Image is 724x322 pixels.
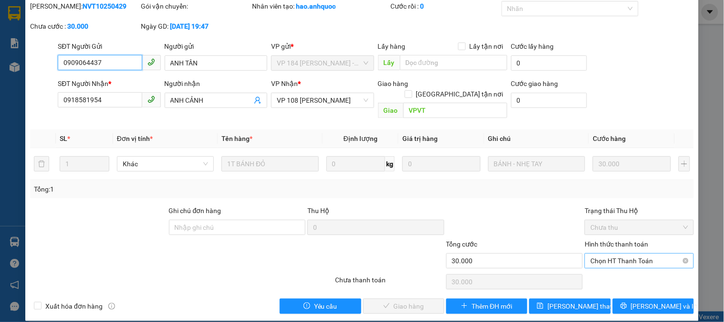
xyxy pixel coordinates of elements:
span: VP 184 Nguyễn Văn Trỗi - HCM [277,56,368,70]
div: Chưa thanh toán [334,275,445,291]
span: printer [620,302,627,310]
span: [GEOGRAPHIC_DATA] tận nơi [412,89,507,99]
span: phone [147,96,155,103]
th: Ghi chú [484,129,589,148]
input: 0 [402,156,481,172]
span: info-circle [108,303,115,310]
span: Xuất hóa đơn hàng [42,301,106,311]
input: Dọc đường [403,103,507,118]
span: kg [385,156,395,172]
span: [PERSON_NAME] thay đổi [547,301,624,311]
span: exclamation-circle [304,302,310,310]
div: Trạng thái Thu Hộ [585,205,693,216]
span: Tên hàng [221,135,252,142]
span: Giao [378,103,403,118]
label: Cước giao hàng [511,80,558,87]
input: Ghi chú đơn hàng [169,220,306,235]
span: Đơn vị tính [117,135,153,142]
div: Ngày GD: [141,21,250,32]
span: Lấy [378,55,400,70]
b: 0 [420,2,424,10]
input: Cước giao hàng [511,93,588,108]
span: Chưa thu [590,220,688,235]
span: SL [60,135,67,142]
span: Khác [123,157,208,171]
span: Lấy hàng [378,43,406,50]
button: exclamation-circleYêu cầu [280,299,361,314]
b: [DATE] 19:47 [170,22,209,30]
span: Tổng cước [446,240,478,248]
span: close-circle [683,258,689,264]
div: [PERSON_NAME]: [30,1,139,11]
span: user-add [254,97,262,104]
input: Dọc đường [400,55,507,70]
span: VP 108 Lê Hồng Phong - Vũng Tàu [277,93,368,107]
span: plus [461,302,468,310]
div: VP gửi [271,41,374,52]
label: Ghi chú đơn hàng [169,207,221,215]
b: NVT10250429 [83,2,126,10]
span: VP Nhận [271,80,298,87]
div: Người gửi [165,41,267,52]
div: Gói vận chuyển: [141,1,250,11]
span: Giao hàng [378,80,409,87]
span: [PERSON_NAME] và In [631,301,698,311]
span: phone [147,58,155,66]
div: Người nhận [165,78,267,89]
label: Hình thức thanh toán [585,240,648,248]
span: Thu Hộ [307,207,329,215]
div: Chưa cước : [30,21,139,32]
button: plusThêm ĐH mới [446,299,527,314]
label: Cước lấy hàng [511,43,554,50]
input: Ghi Chú [488,156,585,172]
div: Cước rồi : [391,1,500,11]
span: Giá trị hàng [402,135,438,142]
div: Tổng: 1 [34,184,280,194]
div: Nhân viên tạo: [252,1,389,11]
div: SĐT Người Gửi [58,41,160,52]
button: printer[PERSON_NAME] và In [613,299,694,314]
span: Lấy tận nơi [466,41,507,52]
b: 30.000 [67,22,88,30]
button: save[PERSON_NAME] thay đổi [529,299,610,314]
span: Định lượng [344,135,378,142]
button: checkGiao hàng [363,299,444,314]
span: Thêm ĐH mới [472,301,512,311]
input: Cước lấy hàng [511,55,588,71]
span: Chọn HT Thanh Toán [590,254,688,268]
div: SĐT Người Nhận [58,78,160,89]
input: VD: Bàn, Ghế [221,156,318,172]
span: Cước hàng [593,135,626,142]
b: hao.anhquoc [296,2,336,10]
span: Yêu cầu [314,301,337,311]
button: delete [34,156,49,172]
span: save [537,302,544,310]
button: plus [679,156,690,172]
input: 0 [593,156,671,172]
